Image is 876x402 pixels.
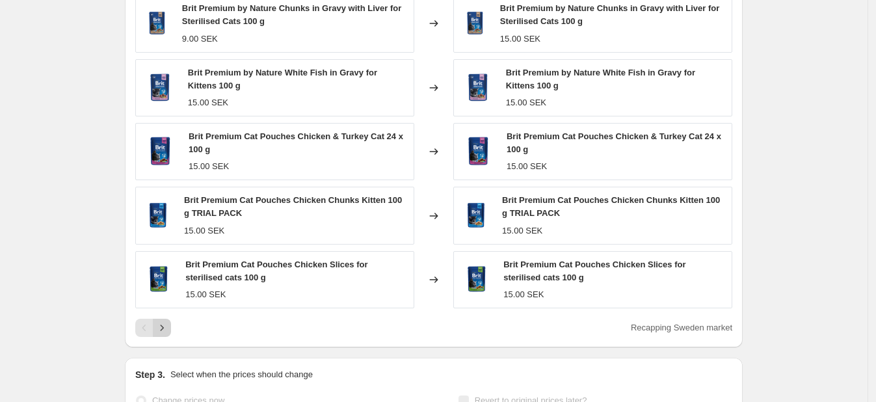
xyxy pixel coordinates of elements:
span: Brit Premium Cat Pouches Chicken & Turkey Cat 24 x 100 g [507,131,721,154]
span: Brit Premium Cat Pouches Chicken Chunks Kitten 100 g TRIAL PACK [502,195,720,218]
div: 15.00 SEK [507,160,547,173]
div: 15.00 SEK [503,288,544,301]
div: 15.00 SEK [184,224,224,237]
img: bpc-pouch-chicken-slices-for-sterilised_80x.png [142,260,175,299]
div: 15.00 SEK [188,96,228,109]
img: bpc-pouch-chicken-turkey_80x.png [460,132,496,171]
p: Select when the prices should change [170,368,313,381]
span: Brit Premium Cat Pouches Chicken & Turkey Cat 24 x 100 g [189,131,403,154]
span: Recapping Sweden market [631,323,732,332]
span: Brit Premium Cat Pouches Chicken Slices for sterilised cats 100 g [503,260,685,282]
nav: Pagination [135,319,171,337]
img: bpc-pouch-liver-for-sterilised_80x.png [142,4,172,43]
span: Brit Premium by Nature White Fish in Gravy for Kittens 100 g [188,68,377,90]
img: bpc-pouch-liver-for-sterilised_80x.png [460,4,490,43]
div: 9.00 SEK [182,33,218,46]
span: Brit Premium Cat Pouches Chicken Chunks Kitten 100 g TRIAL PACK [184,195,402,218]
img: bpc-pouch-white-fish-for-kitten_b59956c9-ce7c-4c29-bf91-6cde65f407bc_80x.png [142,68,178,107]
h2: Step 3. [135,368,165,381]
span: Brit Premium by Nature Chunks in Gravy with Liver for Sterilised Cats 100 g [500,3,719,26]
div: 15.00 SEK [502,224,542,237]
img: bpc-pouch-chicken-for-kitten_80x.png [460,196,492,235]
div: 15.00 SEK [189,160,229,173]
div: 15.00 SEK [506,96,546,109]
span: Brit Premium by Nature White Fish in Gravy for Kittens 100 g [506,68,695,90]
img: bpc-pouch-white-fish-for-kitten_b59956c9-ce7c-4c29-bf91-6cde65f407bc_80x.png [460,68,496,107]
span: Brit Premium Cat Pouches Chicken Slices for sterilised cats 100 g [185,260,367,282]
img: bpc-pouch-chicken-slices-for-sterilised_80x.png [460,260,493,299]
img: bpc-pouch-chicken-turkey_80x.png [142,132,178,171]
div: 15.00 SEK [185,288,226,301]
span: Brit Premium by Nature Chunks in Gravy with Liver for Sterilised Cats 100 g [182,3,401,26]
button: Next [153,319,171,337]
img: bpc-pouch-chicken-for-kitten_80x.png [142,196,174,235]
div: 15.00 SEK [500,33,540,46]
